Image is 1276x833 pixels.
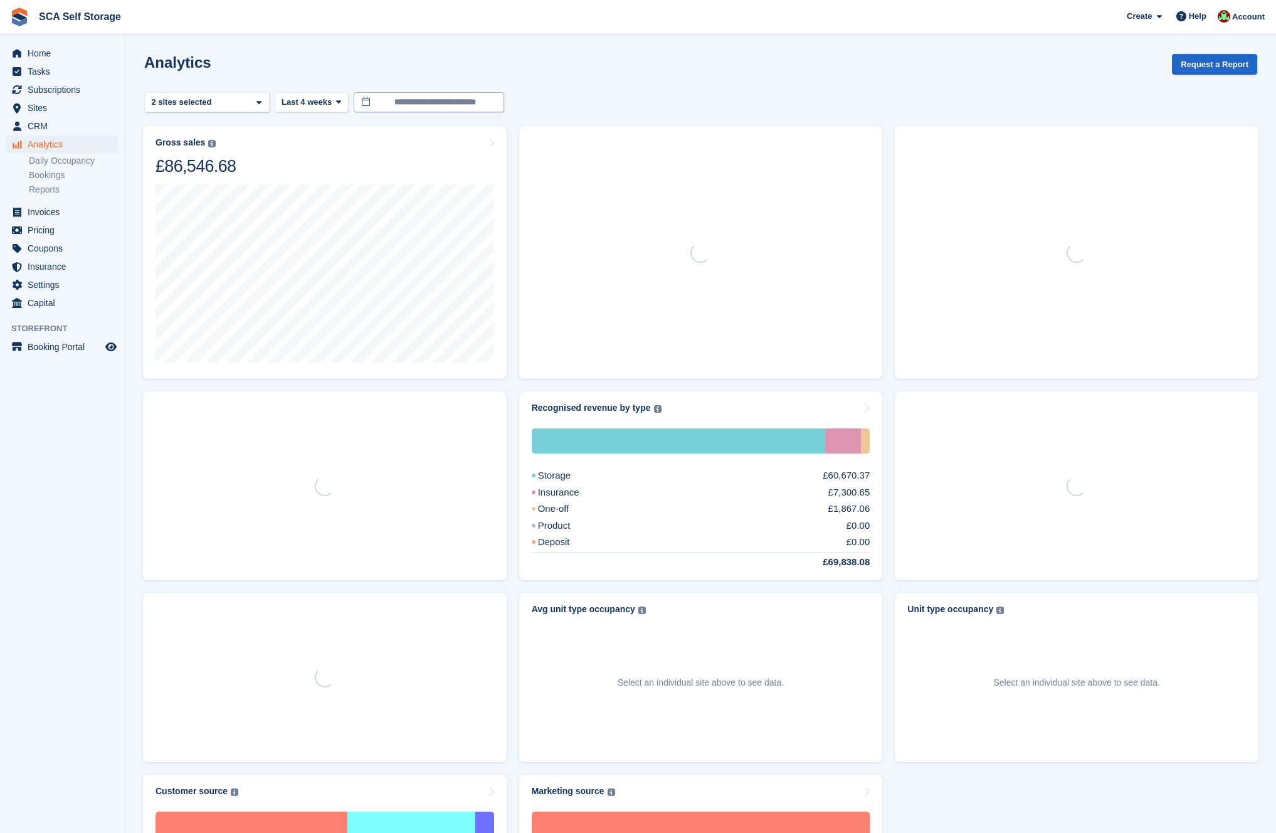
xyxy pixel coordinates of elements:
a: menu [6,45,119,62]
img: icon-info-grey-7440780725fd019a000dd9b08b2336e03edf1995a4989e88bcd33f0948082b44.svg [638,607,646,614]
h2: Analytics [144,54,211,71]
span: Booking Portal [28,338,103,356]
span: Invoices [28,203,103,221]
a: SCA Self Storage [34,6,126,27]
a: Daily Occupancy [29,155,119,167]
a: menu [6,276,119,294]
div: £0.00 [846,535,870,549]
img: stora-icon-8386f47178a22dfd0bd8f6a31ec36ba5ce8667c1dd55bd0f319d3a0aa187defe.svg [10,8,29,26]
span: Home [28,45,103,62]
a: Bookings [29,169,119,181]
div: Gross sales [156,137,205,148]
span: Coupons [28,240,103,257]
div: Product [532,519,601,533]
div: Deposit [532,535,600,549]
span: Create [1127,10,1152,23]
p: Select an individual site above to see data. [618,676,784,689]
img: icon-info-grey-7440780725fd019a000dd9b08b2336e03edf1995a4989e88bcd33f0948082b44.svg [208,140,216,147]
span: Sites [28,99,103,117]
button: Last 4 weeks [275,92,349,113]
div: Avg unit type occupancy [532,604,635,615]
a: menu [6,258,119,275]
p: Select an individual site above to see data. [993,676,1159,689]
div: 2 sites selected [149,96,216,109]
div: Unit type occupancy [907,604,993,615]
a: menu [6,117,119,135]
img: icon-info-grey-7440780725fd019a000dd9b08b2336e03edf1995a4989e88bcd33f0948082b44.svg [231,788,238,796]
span: Insurance [28,258,103,275]
div: £86,546.68 [156,156,236,177]
a: Preview store [103,339,119,354]
a: menu [6,203,119,221]
span: Storefront [11,322,125,335]
span: Capital [28,294,103,312]
a: menu [6,99,119,117]
img: icon-info-grey-7440780725fd019a000dd9b08b2336e03edf1995a4989e88bcd33f0948082b44.svg [608,788,615,796]
span: Subscriptions [28,81,103,98]
div: Storage [532,469,601,483]
a: menu [6,221,119,239]
a: menu [6,294,119,312]
a: menu [6,338,119,356]
div: Storage [532,428,826,454]
div: Recognised revenue by type [532,403,651,413]
div: Customer source [156,786,228,797]
div: Insurance [532,485,609,500]
span: Last 4 weeks [282,96,332,109]
div: £60,670.37 [823,469,870,483]
span: Account [1232,11,1265,23]
div: Marketing source [532,786,604,797]
button: Request a Report [1172,54,1257,75]
span: Help [1189,10,1206,23]
div: One-off [861,428,870,454]
div: £69,838.08 [793,555,870,570]
a: menu [6,81,119,98]
div: One-off [532,502,599,516]
img: icon-info-grey-7440780725fd019a000dd9b08b2336e03edf1995a4989e88bcd33f0948082b44.svg [996,607,1004,614]
div: £0.00 [846,519,870,533]
a: menu [6,240,119,257]
a: menu [6,63,119,80]
span: Analytics [28,135,103,153]
a: Reports [29,184,119,196]
div: £7,300.65 [828,485,870,500]
div: £1,867.06 [828,502,870,516]
img: icon-info-grey-7440780725fd019a000dd9b08b2336e03edf1995a4989e88bcd33f0948082b44.svg [654,405,662,413]
span: Pricing [28,221,103,239]
a: menu [6,135,119,153]
span: Settings [28,276,103,294]
span: Tasks [28,63,103,80]
div: Insurance [825,428,860,454]
span: CRM [28,117,103,135]
img: Dale Chapman [1218,10,1230,23]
